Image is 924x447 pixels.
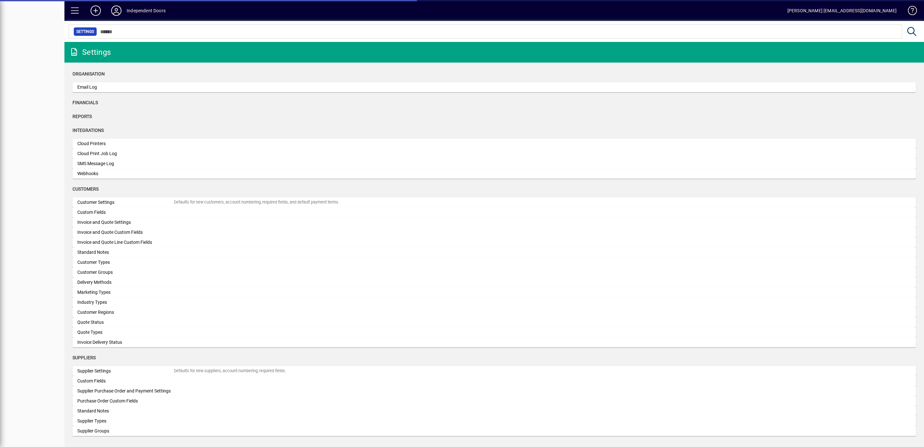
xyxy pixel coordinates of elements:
a: Supplier SettingsDefaults for new suppliers, account numbering, required fields. [72,366,916,376]
div: Customer Groups [77,269,174,276]
button: Profile [106,5,127,16]
div: Invoice and Quote Custom Fields [77,229,174,236]
span: Organisation [72,71,105,76]
a: Supplier Groups [72,426,916,436]
div: Standard Notes [77,408,174,414]
div: Quote Types [77,329,174,336]
div: Customer Types [77,259,174,266]
div: Invoice and Quote Settings [77,219,174,226]
span: Reports [72,114,92,119]
div: Customer Settings [77,199,174,206]
div: Supplier Purchase Order and Payment Settings [77,388,174,394]
a: Custom Fields [72,207,916,217]
a: Invoice Delivery Status [72,337,916,347]
span: Suppliers [72,355,96,360]
div: Defaults for new suppliers, account numbering, required fields. [174,368,286,374]
a: Customer Types [72,257,916,267]
span: Integrations [72,128,104,133]
div: Supplier Settings [77,368,174,374]
div: Industry Types [77,299,174,306]
a: Marketing Types [72,287,916,297]
a: Invoice and Quote Settings [72,217,916,227]
div: Customer Regions [77,309,174,316]
div: Settings [69,47,111,57]
div: Quote Status [77,319,174,326]
a: Customer Groups [72,267,916,277]
div: Supplier Groups [77,428,174,434]
a: Cloud Print Job Log [72,149,916,159]
div: Invoice Delivery Status [77,339,174,346]
div: Invoice and Quote Line Custom Fields [77,239,174,246]
span: Settings [76,28,94,35]
div: Custom Fields [77,378,174,384]
div: Independent Doors [127,5,166,16]
a: Supplier Types [72,416,916,426]
a: Invoice and Quote Line Custom Fields [72,237,916,247]
a: Quote Status [72,317,916,327]
a: Cloud Printers [72,139,916,149]
div: SMS Message Log [77,160,174,167]
div: Cloud Print Job Log [77,150,174,157]
div: Delivery Methods [77,279,174,286]
a: Custom Fields [72,376,916,386]
div: Purchase Order Custom Fields [77,398,174,404]
a: Customer Regions [72,307,916,317]
div: Email Log [77,84,174,91]
a: Customer SettingsDefaults for new customers, account numbering, required fields, and default paym... [72,197,916,207]
div: Standard Notes [77,249,174,256]
a: Email Log [72,82,916,92]
div: Cloud Printers [77,140,174,147]
div: Defaults for new customers, account numbering, required fields, and default payment terms. [174,199,339,205]
div: Supplier Types [77,418,174,424]
div: Custom Fields [77,209,174,216]
div: Webhooks [77,170,174,177]
span: Customers [72,186,99,192]
span: Financials [72,100,98,105]
a: Knowledge Base [903,1,916,22]
a: Purchase Order Custom Fields [72,396,916,406]
a: Standard Notes [72,406,916,416]
a: Webhooks [72,169,916,179]
div: Marketing Types [77,289,174,296]
a: Supplier Purchase Order and Payment Settings [72,386,916,396]
a: Invoice and Quote Custom Fields [72,227,916,237]
a: Delivery Methods [72,277,916,287]
a: Quote Types [72,327,916,337]
a: SMS Message Log [72,159,916,169]
a: Standard Notes [72,247,916,257]
button: Add [85,5,106,16]
a: Industry Types [72,297,916,307]
div: [PERSON_NAME] [EMAIL_ADDRESS][DOMAIN_NAME] [787,5,897,16]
